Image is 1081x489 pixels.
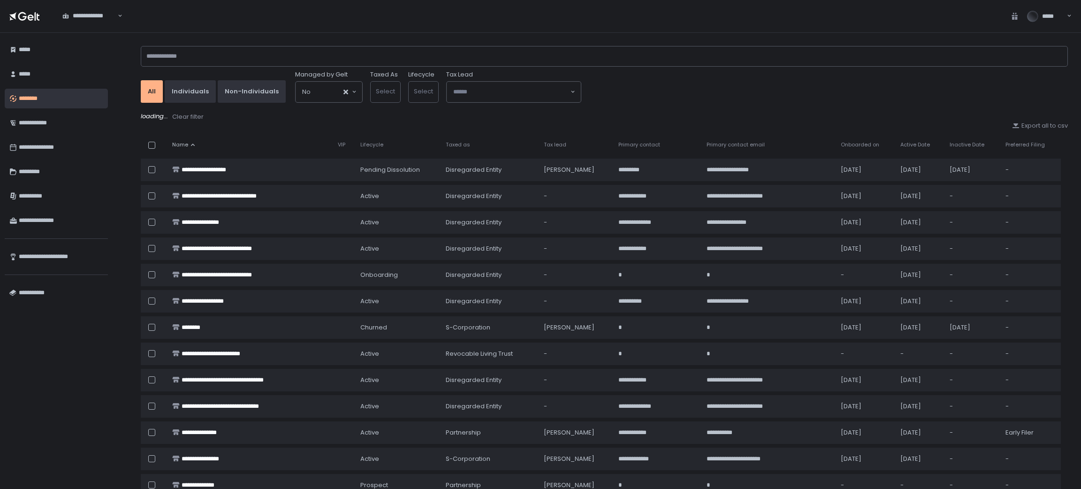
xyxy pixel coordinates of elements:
div: Disregarded Entity [446,166,533,174]
span: active [360,428,379,437]
span: active [360,297,379,306]
span: Primary contact email [707,141,765,148]
div: [DATE] [841,297,890,306]
div: [DATE] [900,192,938,200]
input: Search for option [311,87,343,97]
div: - [1005,192,1055,200]
div: [DATE] [841,244,890,253]
span: Inactive Date [950,141,984,148]
span: Lifecycle [360,141,383,148]
div: Disregarded Entity [446,244,533,253]
button: Individuals [165,80,216,103]
div: - [900,350,938,358]
div: - [950,376,994,384]
span: active [360,455,379,463]
div: [DATE] [841,192,890,200]
div: - [841,350,890,358]
span: Select [376,87,395,96]
div: loading... [141,112,1068,122]
label: Lifecycle [408,70,434,79]
div: - [1005,402,1055,411]
span: active [360,402,379,411]
span: onboarding [360,271,398,279]
div: - [950,402,994,411]
div: - [544,402,607,411]
div: [DATE] [900,455,938,463]
span: pending Dissolution [360,166,420,174]
span: Active Date [900,141,930,148]
div: Export all to csv [1012,122,1068,130]
div: - [950,192,994,200]
div: All [148,87,156,96]
div: [DATE] [841,323,890,332]
div: - [544,244,607,253]
div: - [544,192,607,200]
div: Disregarded Entity [446,192,533,200]
div: - [1005,218,1055,227]
span: active [360,376,379,384]
span: active [360,192,379,200]
div: [DATE] [900,323,938,332]
span: active [360,350,379,358]
button: Clear filter [172,112,204,122]
span: No [302,87,311,97]
div: [DATE] [841,166,890,174]
div: Disregarded Entity [446,271,533,279]
div: Individuals [172,87,209,96]
div: Disregarded Entity [446,402,533,411]
div: - [1005,376,1055,384]
div: Search for option [447,82,581,102]
div: Clear filter [172,113,204,121]
div: - [841,271,890,279]
div: [DATE] [900,218,938,227]
span: active [360,218,379,227]
span: Onboarded on [841,141,879,148]
span: Tax lead [544,141,566,148]
span: Tax Lead [446,70,473,79]
div: [PERSON_NAME] [544,166,607,174]
div: [DATE] [900,402,938,411]
div: - [950,218,994,227]
div: Revocable Living Trust [446,350,533,358]
span: Primary contact [618,141,660,148]
div: S-Corporation [446,323,533,332]
div: [PERSON_NAME] [544,428,607,437]
span: Managed by Gelt [295,70,348,79]
span: active [360,244,379,253]
div: - [544,218,607,227]
div: Disregarded Entity [446,218,533,227]
span: Name [172,141,188,148]
div: Disregarded Entity [446,297,533,306]
div: - [950,271,994,279]
div: [PERSON_NAME] [544,455,607,463]
button: Non-Individuals [218,80,286,103]
div: Early Filer [1005,428,1055,437]
div: [DATE] [950,166,994,174]
div: [DATE] [841,428,890,437]
span: Taxed as [446,141,470,148]
div: [DATE] [950,323,994,332]
div: S-Corporation [446,455,533,463]
div: - [950,297,994,306]
div: [DATE] [841,402,890,411]
div: [DATE] [841,455,890,463]
input: Search for option [453,87,570,97]
div: - [1005,244,1055,253]
span: Preferred Filing [1005,141,1045,148]
div: Disregarded Entity [446,376,533,384]
div: - [1005,323,1055,332]
button: Clear Selected [343,90,348,94]
div: Search for option [56,6,122,26]
div: - [544,271,607,279]
button: All [141,80,163,103]
div: - [1005,166,1055,174]
div: - [544,350,607,358]
div: - [950,428,994,437]
div: [DATE] [900,297,938,306]
span: VIP [338,141,345,148]
div: - [950,244,994,253]
div: [PERSON_NAME] [544,323,607,332]
div: [DATE] [841,218,890,227]
div: Non-Individuals [225,87,279,96]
